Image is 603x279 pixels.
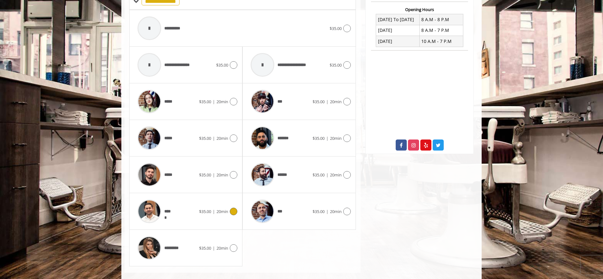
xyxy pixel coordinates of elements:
span: $35.00 [313,99,325,104]
span: $35.00 [199,135,211,141]
span: $35.00 [313,172,325,178]
td: [DATE] [376,36,420,47]
span: $35.00 [313,209,325,214]
span: $35.00 [199,245,211,251]
span: 20min [216,172,228,178]
span: | [213,209,215,214]
td: 10 A.M - 7 P.M [419,36,463,47]
span: | [326,99,328,104]
span: 20min [216,209,228,214]
td: [DATE] To [DATE] [376,14,420,25]
span: | [326,135,328,141]
span: $35.00 [199,172,211,178]
span: $35.00 [330,26,342,31]
h3: Opening Hours [371,7,468,12]
td: 8 A.M - 7 P.M [419,25,463,36]
span: 20min [330,172,342,178]
span: | [213,99,215,104]
span: | [326,209,328,214]
span: | [326,172,328,178]
span: 20min [330,209,342,214]
span: 20min [216,245,228,251]
span: $35.00 [199,209,211,214]
span: | [213,135,215,141]
span: 20min [216,135,228,141]
span: 20min [330,99,342,104]
span: 20min [330,135,342,141]
td: [DATE] [376,25,420,36]
span: $35.00 [199,99,211,104]
span: $35.00 [330,62,342,68]
span: | [213,172,215,178]
span: | [213,245,215,251]
td: 8 A.M - 8 P.M [419,14,463,25]
span: $35.00 [313,135,325,141]
span: $35.00 [216,62,228,68]
span: 20min [216,99,228,104]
